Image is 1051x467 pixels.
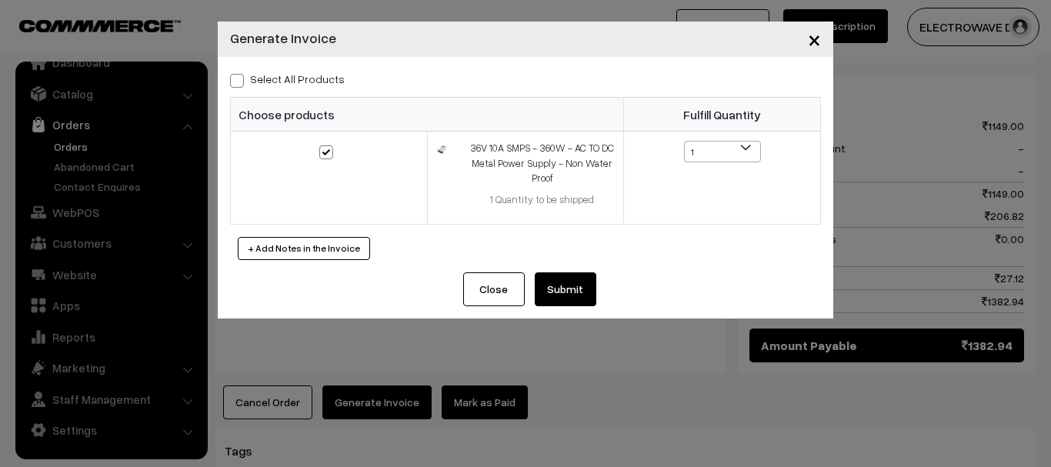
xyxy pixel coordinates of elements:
[437,144,447,155] img: 1682309030459064378a124d4f592e38c59585___qOFPybYNwmqfZCd.jpeg
[463,272,525,306] button: Close
[470,192,614,208] div: 1 Quantity to be shipped
[685,142,760,163] span: 1
[231,98,624,132] th: Choose products
[808,25,821,53] span: ×
[230,71,345,87] label: Select all Products
[624,98,821,132] th: Fulfill Quantity
[470,141,614,186] div: 36V 10A SMPS - 360W - AC TO DC Metal Power Supply - Non Water Proof
[535,272,596,306] button: Submit
[684,141,761,162] span: 1
[230,28,336,48] h4: Generate Invoice
[238,237,370,260] button: + Add Notes in the Invoice
[796,15,833,63] button: Close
